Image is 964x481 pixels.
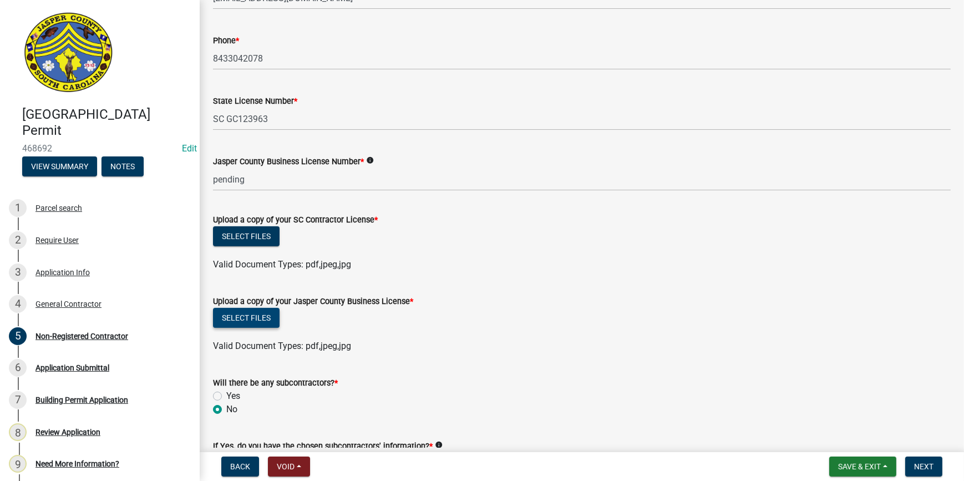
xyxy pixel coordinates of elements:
button: Notes [102,156,144,176]
h4: [GEOGRAPHIC_DATA] Permit [22,107,191,139]
label: Phone [213,37,239,45]
div: General Contractor [35,300,102,308]
button: Void [268,457,310,477]
div: Need More Information? [35,460,119,468]
wm-modal-confirm: Summary [22,163,97,171]
wm-modal-confirm: Edit Application Number [182,143,197,154]
div: 5 [9,327,27,345]
span: Next [914,462,933,471]
button: Save & Exit [829,457,896,477]
div: 4 [9,295,27,313]
span: Save & Exit [838,462,881,471]
i: info [435,441,443,449]
div: 7 [9,391,27,409]
label: Yes [226,389,240,403]
span: Void [277,462,295,471]
label: If Yes, do you have the chosen subcontractors' information? [213,443,433,450]
a: Edit [182,143,197,154]
div: 1 [9,199,27,217]
label: No [226,403,237,416]
div: Building Permit Application [35,396,128,404]
div: Non-Registered Contractor [35,332,128,340]
span: Valid Document Types: pdf,jpeg,jpg [213,259,351,270]
button: Back [221,457,259,477]
button: Select files [213,226,280,246]
div: 6 [9,359,27,377]
button: Select files [213,308,280,328]
div: Review Application [35,428,100,436]
div: Require User [35,236,79,244]
label: Upload a copy of your Jasper County Business License [213,298,413,306]
div: 9 [9,455,27,473]
div: Application Submittal [35,364,109,372]
div: 8 [9,423,27,441]
div: 2 [9,231,27,249]
label: Will there be any subcontractors? [213,379,338,387]
div: 3 [9,264,27,281]
i: info [366,156,374,164]
div: Parcel search [35,204,82,212]
button: View Summary [22,156,97,176]
label: Jasper County Business License Number [213,158,364,166]
div: Application Info [35,269,90,276]
span: 468692 [22,143,177,154]
label: State License Number [213,98,297,105]
label: Upload a copy of your SC Contractor License [213,216,378,224]
span: Valid Document Types: pdf,jpeg,jpg [213,341,351,351]
img: Jasper County, South Carolina [22,12,115,95]
button: Next [905,457,942,477]
wm-modal-confirm: Notes [102,163,144,171]
span: Back [230,462,250,471]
